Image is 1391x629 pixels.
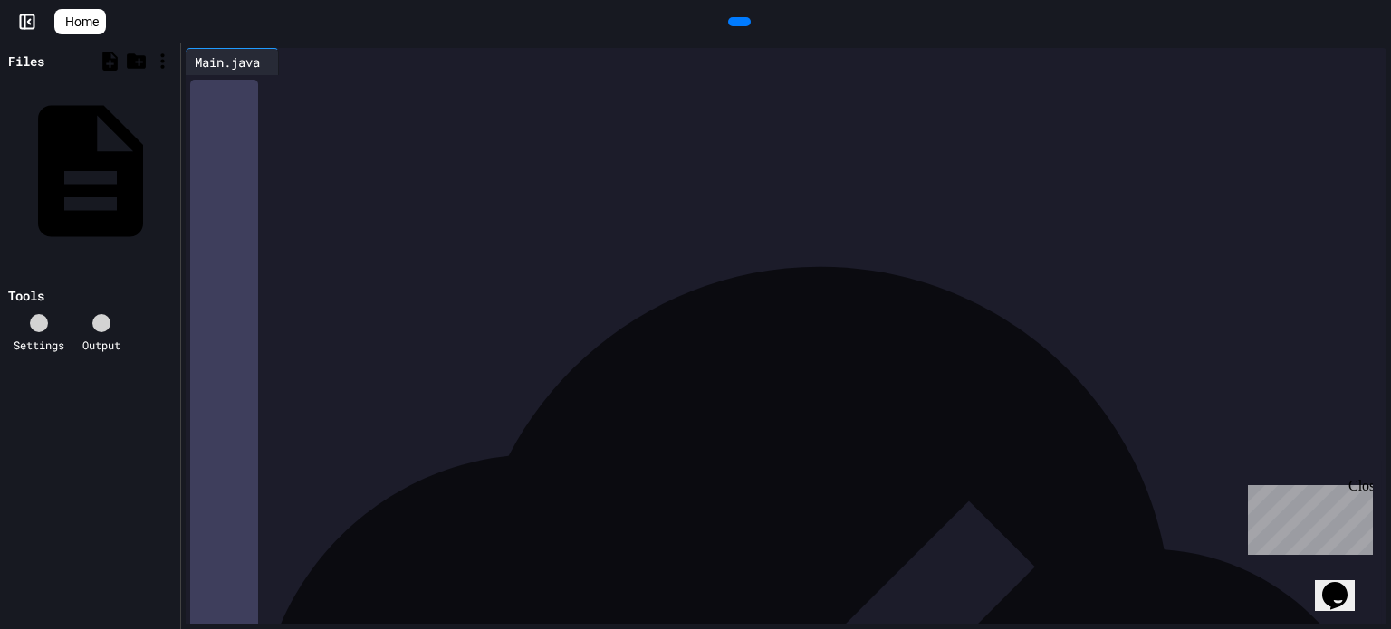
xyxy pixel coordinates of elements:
div: Files [8,52,44,71]
div: Main.java [186,48,279,75]
div: Chat with us now!Close [7,7,125,115]
div: Settings [14,337,64,353]
div: Tools [8,286,44,305]
a: Home [54,9,106,34]
div: Output [82,337,120,353]
div: Main.java [186,52,269,71]
iframe: chat widget [1315,557,1373,611]
iframe: chat widget [1241,478,1373,555]
span: Home [65,13,99,31]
